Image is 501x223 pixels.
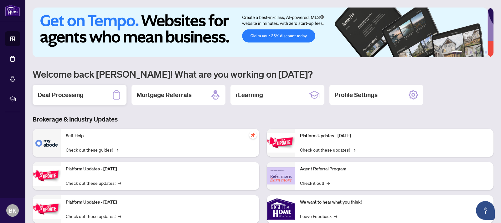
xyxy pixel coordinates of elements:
[9,206,16,215] span: BK
[66,166,254,173] p: Platform Updates - [DATE]
[465,51,467,54] button: 2
[334,213,337,220] span: →
[33,199,61,219] img: Platform Updates - July 21, 2025
[476,201,495,220] button: Open asap
[66,146,118,153] a: Check out these guides!→
[480,51,482,54] button: 5
[38,91,84,99] h2: Deal Processing
[118,213,121,220] span: →
[66,199,254,206] p: Platform Updates - [DATE]
[334,91,378,99] h2: Profile Settings
[137,91,192,99] h2: Mortgage Referrals
[300,146,355,153] a: Check out these updates!→
[33,166,61,186] img: Platform Updates - September 16, 2025
[300,179,330,186] a: Check it out!→
[115,146,118,153] span: →
[267,167,295,184] img: Agent Referral Program
[470,51,472,54] button: 3
[235,91,263,99] h2: rLearning
[300,132,488,139] p: Platform Updates - [DATE]
[33,129,61,157] img: Self-Help
[118,179,121,186] span: →
[300,213,337,220] a: Leave Feedback→
[66,179,121,186] a: Check out these updates!→
[300,166,488,173] p: Agent Referral Program
[352,146,355,153] span: →
[485,51,487,54] button: 6
[327,179,330,186] span: →
[33,68,493,80] h1: Welcome back [PERSON_NAME]! What are you working on [DATE]?
[300,199,488,206] p: We want to hear what you think!
[249,131,257,139] span: pushpin
[452,51,462,54] button: 1
[267,133,295,153] img: Platform Updates - June 23, 2025
[33,115,493,124] h3: Brokerage & Industry Updates
[5,5,20,16] img: logo
[33,8,488,57] img: Slide 0
[475,51,477,54] button: 4
[66,132,254,139] p: Self-Help
[66,213,121,220] a: Check out these updates!→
